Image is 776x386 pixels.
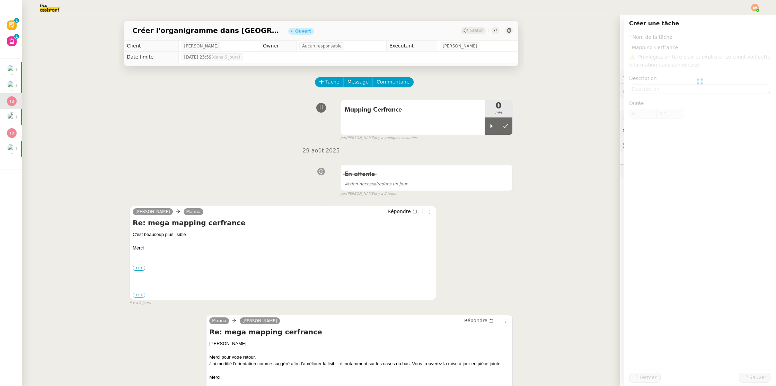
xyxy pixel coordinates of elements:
[186,209,201,214] span: Marina
[340,191,396,197] small: [PERSON_NAME]
[340,135,417,141] small: [PERSON_NAME]
[623,168,644,174] span: 🧴
[315,77,344,87] button: Tâche
[132,27,283,34] span: Créer l'organigramme dans [GEOGRAPHIC_DATA]
[209,354,510,361] div: Merci pour votre retour.
[209,327,510,337] h4: Re: mega mapping cerfrance
[133,218,433,228] h4: Re: mega mapping cerfrance
[485,102,512,110] span: 0
[377,78,409,86] span: Commentaire
[325,78,339,86] span: Tâche
[212,318,226,323] span: Marina
[623,142,709,148] span: 🕵️
[388,208,411,215] span: Répondre
[739,373,770,383] button: Sauver
[133,231,433,252] div: C'est beaucoup plus lisible Merci
[184,43,219,50] span: [PERSON_NAME]
[345,171,375,177] span: En attente
[629,373,661,383] button: Fermer
[15,18,18,24] p: 1
[623,114,673,120] span: ⏲️
[240,318,280,324] a: [PERSON_NAME]
[751,4,759,11] img: svg
[7,96,17,106] img: svg
[15,34,18,40] p: 1
[340,191,346,197] span: par
[347,78,369,86] span: Message
[124,52,178,63] td: Date limite
[343,77,373,87] button: Message
[14,34,19,39] nz-badge-sup: 1
[345,182,407,186] span: dans un jour
[184,54,240,61] span: [DATE] 23:59
[485,110,512,116] span: min
[14,18,19,23] nz-badge-sup: 1
[620,124,776,138] div: 💬Commentaires
[385,208,420,215] button: Répondre
[302,43,342,50] span: Aucun responsable
[623,87,668,95] span: 🔐
[372,77,414,87] button: Commentaire
[470,28,483,33] span: Statut
[345,105,480,115] span: Mapping Cerfrance
[620,138,776,152] div: 🕵️Autres demandes en cours 2
[297,146,345,156] span: 29 août 2025
[212,55,240,60] span: (dans 6 jours)
[7,65,17,74] img: users%2FtFhOaBya8rNVU5KG7br7ns1BCvi2%2Favatar%2Faa8c47da-ee6c-4101-9e7d-730f2e64f978
[209,374,510,381] div: Merci.
[7,112,17,122] img: users%2FtFhOaBya8rNVU5KG7br7ns1BCvi2%2Favatar%2Faa8c47da-ee6c-4101-9e7d-730f2e64f978
[629,20,679,27] span: Créer une tâche
[620,165,776,178] div: 🧴Autres
[620,110,776,124] div: ⏲️Tâches 38:20
[345,182,381,186] span: Action nécessaire
[443,43,477,50] span: [PERSON_NAME]
[375,191,396,197] span: il y a 2 jours
[464,317,487,324] span: Répondre
[295,29,311,33] div: Ouvert
[623,73,659,81] span: ⚙️
[620,84,776,97] div: 🔐Données client
[7,81,17,90] img: users%2Fjeuj7FhI7bYLyCU6UIN9LElSS4x1%2Favatar%2F1678820456145.jpeg
[124,41,178,52] td: Client
[620,70,776,84] div: ⚙️Procédures
[133,209,173,215] a: [PERSON_NAME]
[386,41,437,52] td: Exécutant
[7,128,17,138] img: svg
[375,135,417,141] span: il y a quelques secondes
[462,317,496,324] button: Répondre
[260,41,296,52] td: Owner
[209,360,510,367] div: J’ai modifié l’orientation comme suggéré afin d’améliorer la lisibilité, notamment sur les cases ...
[133,266,145,271] label: •••
[340,135,346,141] span: par
[623,128,667,133] span: 💬
[133,293,145,298] label: •••
[130,300,151,306] span: il y a 2 jours
[209,340,510,347] div: [PERSON_NAME],
[7,144,17,153] img: users%2Fjeuj7FhI7bYLyCU6UIN9LElSS4x1%2Favatar%2F1678820456145.jpeg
